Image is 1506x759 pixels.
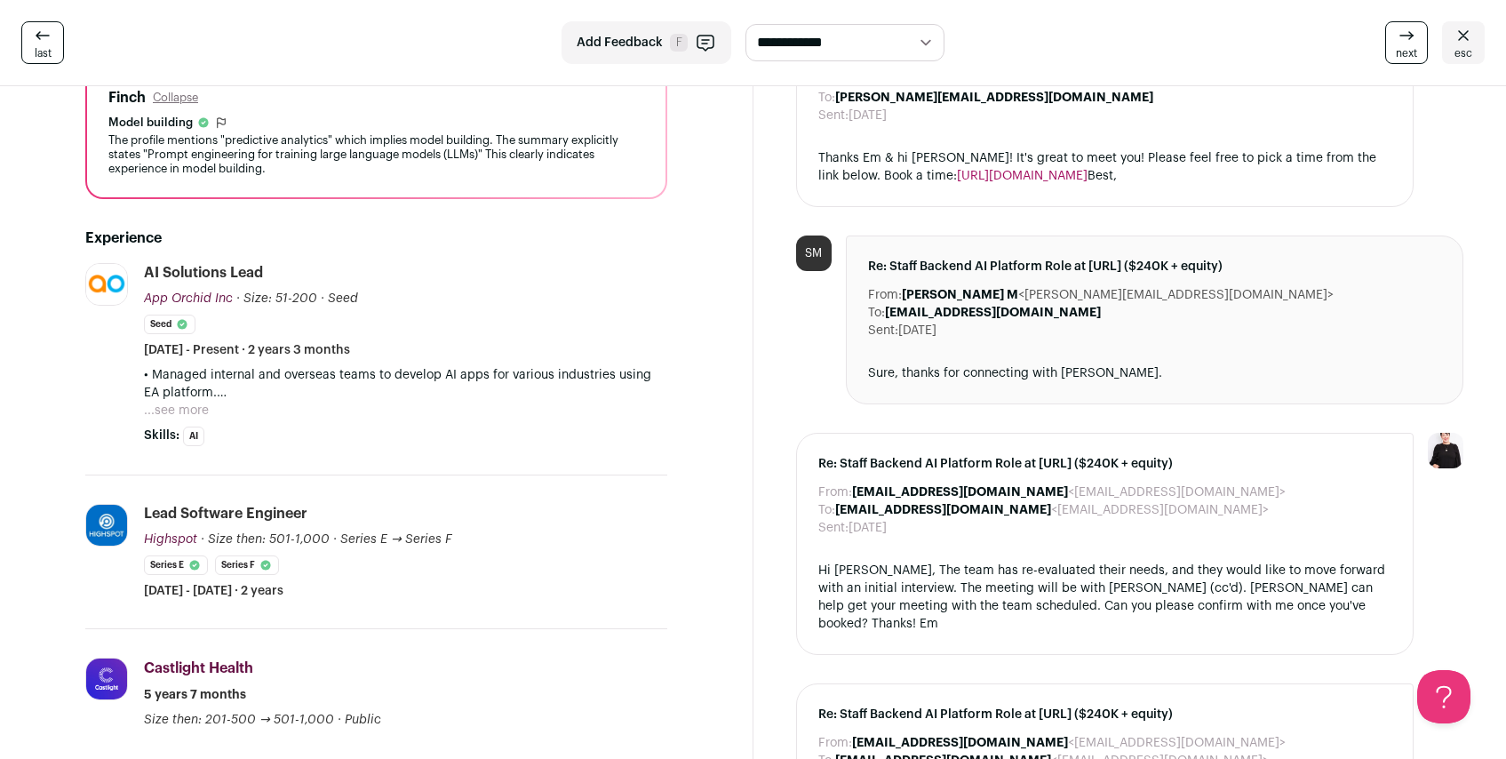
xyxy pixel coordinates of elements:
[201,533,330,546] span: · Size then: 501-1,000
[1428,433,1463,468] img: 9240684-medium_jpg
[144,366,667,402] p: • Managed internal and overseas teams to develop AI apps for various industries using EA platform.
[144,341,350,359] span: [DATE] - Present · 2 years 3 months
[144,315,195,334] li: Seed
[108,87,146,108] h2: Finch
[236,292,317,305] span: · Size: 51-200
[670,34,688,52] span: F
[818,501,835,519] dt: To:
[902,286,1334,304] dd: <[PERSON_NAME][EMAIL_ADDRESS][DOMAIN_NAME]>
[328,292,358,305] span: Seed
[818,107,849,124] dt: Sent:
[818,455,1392,473] span: Re: Staff Backend AI Platform Role at [URL] ($240K + equity)
[577,34,663,52] span: Add Feedback
[345,714,381,726] span: Public
[144,427,179,444] span: Skills:
[144,661,253,675] span: Castlight Health
[144,582,283,600] span: [DATE] - [DATE] · 2 years
[1396,46,1417,60] span: next
[849,519,887,537] dd: [DATE]
[852,486,1068,499] b: [EMAIL_ADDRESS][DOMAIN_NAME]
[1385,21,1428,64] a: next
[86,264,127,305] img: a690740043c68ec991206ec7219f6e7b6f40481e3ee38715126b4137dc6681f8.jpg
[562,21,731,64] button: Add Feedback F
[340,533,452,546] span: Series E → Series F
[868,364,1442,382] div: Sure, thanks for connecting with [PERSON_NAME].
[183,427,204,446] li: AI
[868,286,902,304] dt: From:
[852,483,1286,501] dd: <[EMAIL_ADDRESS][DOMAIN_NAME]>
[321,290,324,308] span: ·
[108,116,193,130] span: Model building
[835,504,1051,516] b: [EMAIL_ADDRESS][DOMAIN_NAME]
[144,686,246,704] span: 5 years 7 months
[818,149,1392,185] div: Thanks Em & hi [PERSON_NAME]! It's great to meet you! Please feel free to pick a time from the li...
[144,533,197,546] span: Highspot
[818,706,1392,723] span: Re: Staff Backend AI Platform Role at [URL] ($240K + equity)
[902,289,1018,301] b: [PERSON_NAME] M
[898,322,936,340] dd: [DATE]
[144,714,334,726] span: Size then: 201-500 → 501-1,000
[868,258,1442,276] span: Re: Staff Backend AI Platform Role at [URL] ($240K + equity)
[153,91,198,105] button: Collapse
[108,133,644,176] div: The profile mentions "predictive analytics" which implies model building. The summary explicitly ...
[849,107,887,124] dd: [DATE]
[868,304,885,322] dt: To:
[333,531,337,548] span: ·
[338,711,341,729] span: ·
[35,46,52,60] span: last
[835,92,1153,104] b: [PERSON_NAME][EMAIL_ADDRESS][DOMAIN_NAME]
[957,170,1088,182] a: [URL][DOMAIN_NAME]
[144,292,233,305] span: App Orchid Inc
[144,555,208,575] li: Series E
[885,307,1101,319] b: [EMAIL_ADDRESS][DOMAIN_NAME]
[1442,21,1485,64] a: esc
[852,734,1286,752] dd: <[EMAIL_ADDRESS][DOMAIN_NAME]>
[818,483,852,501] dt: From:
[818,89,835,107] dt: To:
[144,504,307,523] div: Lead Software Engineer
[835,501,1269,519] dd: <[EMAIL_ADDRESS][DOMAIN_NAME]>
[86,659,127,699] img: 97c86130d32ab8f0367df6d93c1dfac4696c5cd5b3bf010e52011e02bfa3bc31.jpg
[818,519,849,537] dt: Sent:
[1454,46,1472,60] span: esc
[868,322,898,340] dt: Sent:
[86,505,127,546] img: d473db3c751aabefbe432cf8e2f4bbc32bdb2ce025ddc8d73711e7dbe00410c8.jpg
[215,555,279,575] li: Series F
[796,236,832,271] div: SM
[144,402,209,419] button: ...see more
[818,734,852,752] dt: From:
[21,21,64,64] a: last
[1417,670,1470,723] iframe: Help Scout Beacon - Open
[144,263,263,283] div: AI Solutions Lead
[818,562,1392,633] div: Hi [PERSON_NAME], The team has re-evaluated their needs, and they would like to move forward with...
[85,228,667,249] h2: Experience
[852,737,1068,749] b: [EMAIL_ADDRESS][DOMAIN_NAME]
